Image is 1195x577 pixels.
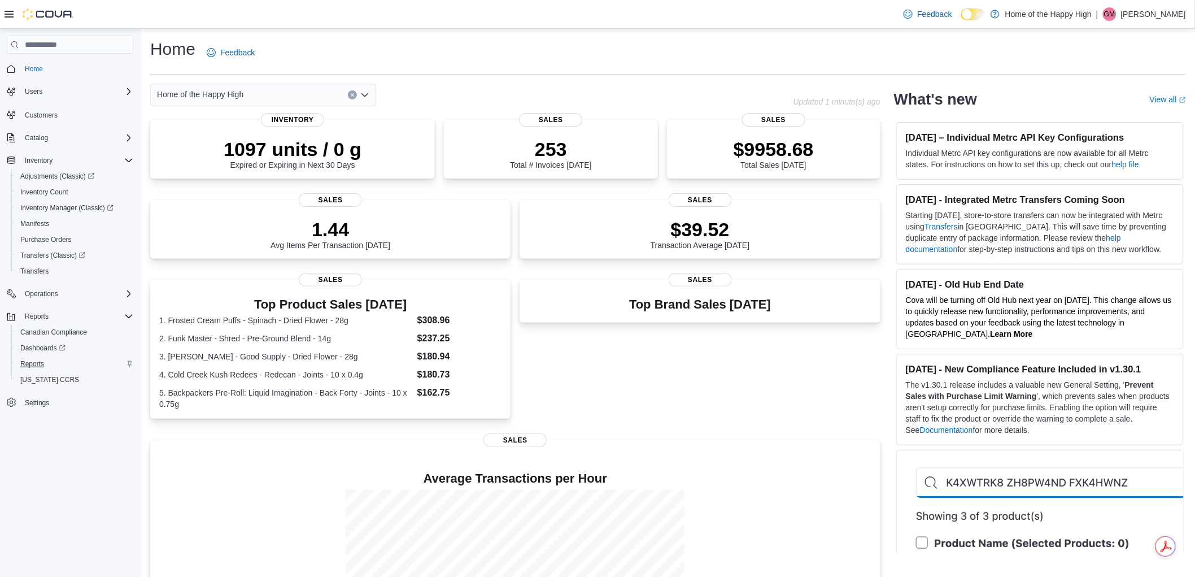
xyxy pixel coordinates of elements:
[16,373,133,387] span: Washington CCRS
[651,218,750,241] p: $39.52
[669,193,732,207] span: Sales
[510,138,591,160] p: 253
[16,341,70,355] a: Dashboards
[11,324,138,340] button: Canadian Compliance
[25,64,43,73] span: Home
[11,248,138,263] a: Transfers (Classic)
[417,314,502,327] dd: $308.96
[11,340,138,356] a: Dashboards
[906,279,1174,290] h3: [DATE] - Old Hub End Date
[25,133,48,142] span: Catalog
[2,130,138,146] button: Catalog
[629,298,771,311] h3: Top Brand Sales [DATE]
[920,426,973,435] a: Documentation
[2,84,138,99] button: Users
[20,396,133,410] span: Settings
[16,217,133,231] span: Manifests
[1104,7,1115,21] span: GM
[16,341,133,355] span: Dashboards
[25,312,49,321] span: Reports
[16,373,84,387] a: [US_STATE] CCRS
[159,387,413,410] dt: 5. Backpackers Pre-Roll: Liquid Imagination - Back Forty - Joints - 10 x 0.75g
[20,131,53,145] button: Catalog
[906,363,1174,375] h3: [DATE] - New Compliance Feature Included in v1.30.1
[906,210,1174,255] p: Starting [DATE], store-to-store transfers can now be integrated with Metrc using in [GEOGRAPHIC_D...
[16,264,133,278] span: Transfers
[25,289,58,298] span: Operations
[20,328,87,337] span: Canadian Compliance
[417,350,502,363] dd: $180.94
[417,386,502,400] dd: $162.75
[20,85,133,98] span: Users
[11,263,138,279] button: Transfers
[299,273,362,287] span: Sales
[899,3,956,25] a: Feedback
[23,8,73,20] img: Cova
[990,329,1032,339] a: Learn More
[483,433,547,447] span: Sales
[159,351,413,362] dt: 3. [PERSON_NAME] - Good Supply - Dried Flower - 28g
[25,398,49,407] span: Settings
[16,201,118,215] a: Inventory Manager (Classic)
[1150,95,1186,104] a: View allExternal link
[2,106,138,123] button: Customers
[417,332,502,345] dd: $237.25
[20,107,133,122] span: Customers
[20,287,133,301] span: Operations
[1096,7,1098,21] p: |
[16,233,133,246] span: Purchase Orders
[20,251,85,260] span: Transfers (Classic)
[11,184,138,200] button: Inventory Count
[224,138,361,170] div: Expired or Expiring in Next 30 Days
[2,286,138,302] button: Operations
[11,200,138,216] a: Inventory Manager (Classic)
[159,369,413,380] dt: 4. Cold Creek Kush Redees - Redecan - Joints - 10 x 0.4g
[510,138,591,170] div: Total # Invoices [DATE]
[20,172,94,181] span: Adjustments (Classic)
[894,90,977,109] h2: What's new
[159,315,413,326] dt: 1. Frosted Cream Puffs - Spinach - Dried Flower - 28g
[20,235,72,244] span: Purchase Orders
[16,357,49,371] a: Reports
[1112,160,1139,169] a: help file
[157,88,243,101] span: Home of the Happy High
[906,194,1174,205] h3: [DATE] - Integrated Metrc Transfers Coming Soon
[20,396,54,410] a: Settings
[20,267,49,276] span: Transfers
[20,344,66,353] span: Dashboards
[16,233,76,246] a: Purchase Orders
[20,62,47,76] a: Home
[651,218,750,250] div: Transaction Average [DATE]
[906,132,1174,143] h3: [DATE] – Individual Metrc API Key Configurations
[16,217,54,231] a: Manifests
[20,154,57,167] button: Inventory
[20,203,114,212] span: Inventory Manager (Classic)
[917,8,952,20] span: Feedback
[20,154,133,167] span: Inventory
[20,85,47,98] button: Users
[20,131,133,145] span: Catalog
[11,168,138,184] a: Adjustments (Classic)
[271,218,390,250] div: Avg Items Per Transaction [DATE]
[159,298,501,311] h3: Top Product Sales [DATE]
[202,41,259,64] a: Feedback
[261,113,324,127] span: Inventory
[16,170,99,183] a: Adjustments (Classic)
[11,372,138,388] button: [US_STATE] CCRS
[159,333,413,344] dt: 2. Funk Master - Shred - Pre-Ground Blend - 14g
[20,310,53,323] button: Reports
[1121,7,1186,21] p: [PERSON_NAME]
[20,188,68,197] span: Inventory Count
[11,216,138,232] button: Manifests
[16,264,53,278] a: Transfers
[224,138,361,160] p: 1097 units / 0 g
[961,8,985,20] input: Dark Mode
[20,310,133,323] span: Reports
[734,138,814,170] div: Total Sales [DATE]
[360,90,369,99] button: Open list of options
[2,60,138,77] button: Home
[906,147,1174,170] p: Individual Metrc API key configurations are now available for all Metrc states. For instructions ...
[417,368,502,381] dd: $180.73
[906,379,1174,436] p: The v1.30.1 release includes a valuable new General Setting, ' ', which prevents sales when produ...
